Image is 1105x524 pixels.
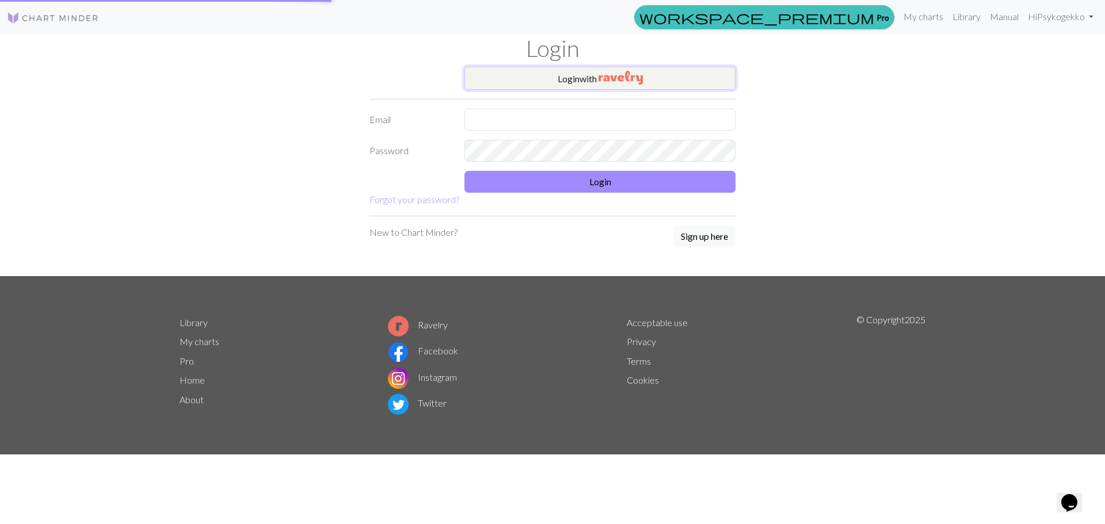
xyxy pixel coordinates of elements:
a: Cookies [627,374,659,385]
a: Home [180,374,205,385]
img: Ravelry logo [388,316,409,336]
button: Loginwith [464,67,736,90]
a: Acceptable use [627,317,688,328]
a: My charts [899,5,948,28]
span: workspace_premium [639,9,874,25]
a: Twitter [388,397,447,408]
a: About [180,394,204,405]
label: Password [363,140,458,162]
p: New to Chart Minder? [369,225,458,239]
a: Library [180,317,208,328]
a: Facebook [388,345,458,356]
img: Instagram logo [388,368,409,389]
a: Forgot your password? [369,194,459,205]
iframe: chat widget [1057,478,1093,512]
img: Twitter logo [388,394,409,415]
a: Ravelry [388,319,448,330]
a: Library [948,5,985,28]
a: My charts [180,336,219,347]
a: Terms [627,355,651,366]
h1: Login [173,35,932,62]
a: HiPsykogekko [1023,5,1098,28]
a: Manual [985,5,1023,28]
a: Pro [634,5,894,29]
a: Instagram [388,372,457,383]
p: © Copyright 2025 [856,313,925,418]
a: Sign up here [673,225,736,248]
label: Email [363,109,458,131]
button: Sign up here [673,225,736,247]
button: Login [464,171,736,193]
a: Privacy [627,336,656,347]
img: Facebook logo [388,342,409,362]
img: Ravelry [599,71,643,85]
a: Pro [180,355,194,366]
img: Logo [7,11,99,25]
